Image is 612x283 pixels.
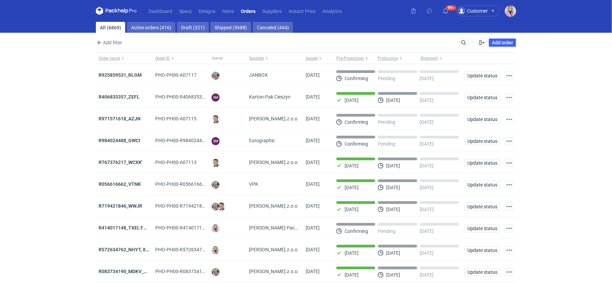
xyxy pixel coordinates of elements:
a: R083734190_MDKV_MVXD [99,269,157,274]
img: Michał Palasek [212,72,220,80]
span: Update status [467,117,497,122]
span: Update status [467,248,497,253]
span: [PERSON_NAME].z.o.o [249,268,297,275]
div: JANBOX [246,64,303,86]
strong: R971571618_AZJN [99,116,141,121]
img: Maciej Sikora [212,115,220,123]
span: Eurographic [249,137,275,144]
div: Eurographic [246,130,303,151]
img: Maciej Sikora [217,203,225,211]
button: 99+ [440,5,451,16]
p: [DATE] [420,76,434,81]
p: [DATE] [420,250,434,256]
a: Dashboard [145,7,176,15]
a: Add order [489,39,516,47]
span: Owner [212,56,223,61]
span: Order ID [155,56,170,61]
div: Serwach Sp.z.o.o [246,239,303,260]
span: Supplier [249,56,264,61]
div: Customer [457,7,488,15]
a: R414017148_TXEI, FODU, EARC [99,225,167,230]
button: Actions [505,72,513,80]
button: Actions [505,181,513,189]
p: [DATE] [386,98,400,103]
a: R719421846_WWJR [99,203,142,209]
button: Actions [505,159,513,167]
p: [DATE] [345,207,359,212]
p: Confirming [345,119,368,125]
a: Specs [176,7,195,15]
button: Shipment [419,53,462,64]
span: PHO-PH00-A07117 [155,72,196,78]
img: Michał Palasek [212,203,220,211]
span: PHO-PH00-R719421846_WWJR [155,203,223,209]
p: [DATE] [345,163,359,168]
span: Add filter [95,39,122,47]
p: [DATE] [420,185,434,190]
span: Update status [467,226,497,231]
span: [PERSON_NAME] Packaging [249,224,300,231]
a: All (6869) [96,22,125,33]
p: [DATE] [386,272,400,278]
button: Order ID [152,53,209,64]
img: Klaudia Wiśniewska [212,246,220,254]
a: Draft (321) [177,22,209,33]
span: Pre-Production [336,56,364,61]
span: PHO-PH00-R056616662_VTNK [155,181,222,187]
svg: Packhelp Pro [96,7,137,15]
p: [DATE] [420,163,434,168]
span: Update status [467,161,497,165]
img: Maciej Sikora [212,159,220,167]
a: Shipped (5688) [210,22,251,33]
button: Update status [464,137,500,145]
button: Actions [505,268,513,276]
p: [DATE] [386,163,400,168]
p: Pending [378,141,395,147]
button: Pre-Production [334,53,376,64]
a: Items [219,7,237,15]
span: 12/08/2025 [306,269,320,274]
strong: R925859531_RLGM [99,72,142,78]
span: 14/08/2025 [306,138,320,143]
button: Issued [303,53,334,64]
input: Search [460,39,481,47]
a: Canceled (444) [253,22,293,33]
button: Actions [505,115,513,123]
span: 13/08/2025 [306,181,320,187]
div: Serwach Sp.z.o.o [246,260,303,282]
button: Production [376,53,419,64]
strong: R767376217_WCXK' [99,160,142,165]
span: PHO-PH00-R572634762_NHYT,-XIXB [155,247,234,252]
p: [DATE] [386,207,400,212]
p: [DATE] [420,228,434,234]
p: [DATE] [420,207,434,212]
span: PHO-PH00-R406835357_ZEFL [155,94,220,100]
button: Update status [464,159,500,167]
p: Pending [378,76,395,81]
span: Issued [306,56,318,61]
p: [DATE] [420,141,434,147]
figcaption: SM [212,93,220,102]
p: Pending [378,228,395,234]
p: [DATE] [420,272,434,278]
a: R984024488_GWCI [99,138,140,143]
img: Klaudia Wiśniewska [212,224,220,233]
span: PHO-PH00-R984024488_GWCI [155,138,221,143]
p: [DATE] [386,185,400,190]
button: Update status [464,268,500,276]
a: R406835357_ZEFL [99,94,140,100]
button: Actions [505,246,513,254]
button: Update status [464,203,500,211]
p: [DATE] [420,119,434,125]
button: Customer [456,5,505,16]
a: Instant Price [285,7,319,15]
p: [DATE] [345,185,359,190]
a: Analytics [319,7,345,15]
a: Active orders (416) [127,22,175,33]
img: Klaudia Wiśniewska [505,5,516,17]
div: Adams Packaging [246,217,303,239]
span: VPK [249,181,258,188]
